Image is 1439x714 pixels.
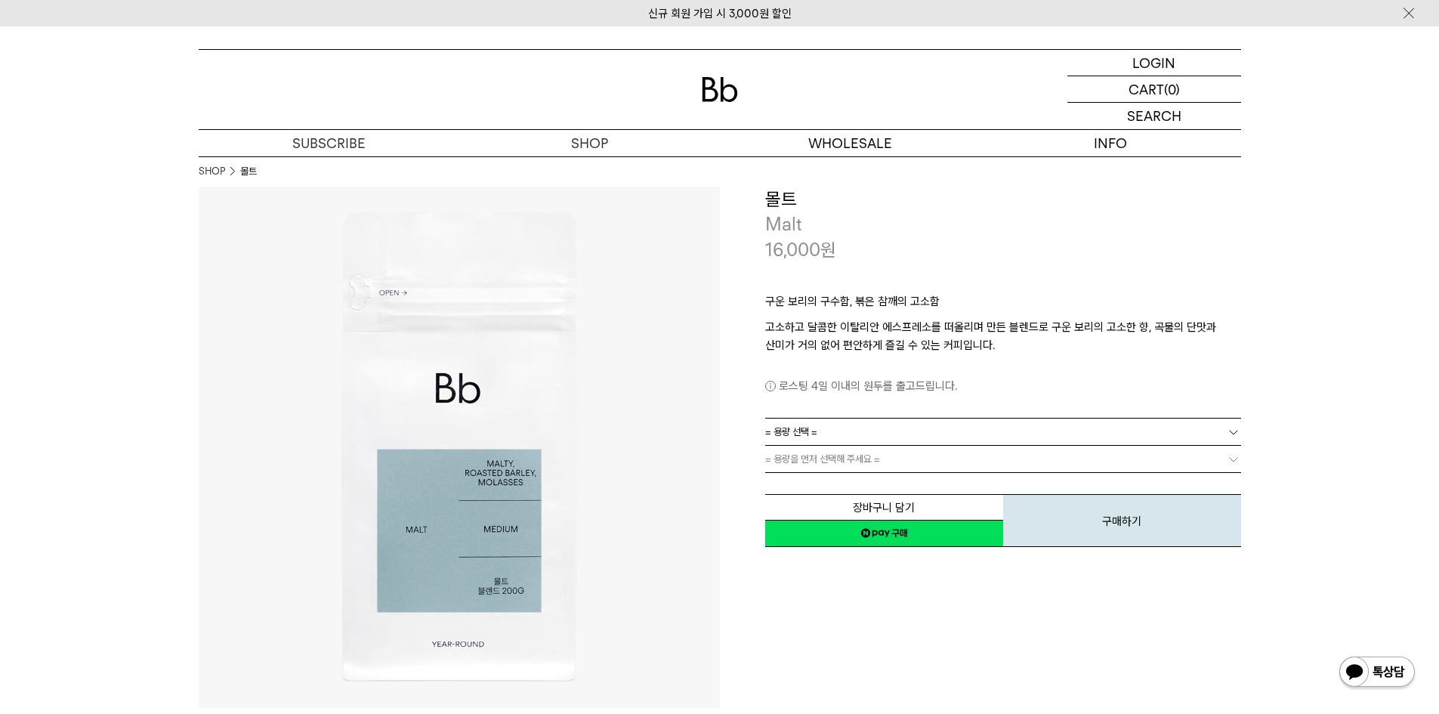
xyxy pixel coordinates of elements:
[765,446,880,472] span: = 용량을 먼저 선택해 주세요 =
[1129,76,1164,102] p: CART
[1067,50,1241,76] a: LOGIN
[1003,494,1241,547] button: 구매하기
[980,130,1241,156] p: INFO
[1338,655,1416,691] img: 카카오톡 채널 1:1 채팅 버튼
[765,318,1241,354] p: 고소하고 달콤한 이탈리안 에스프레소를 떠올리며 만든 블렌드로 구운 보리의 고소한 향, 곡물의 단맛과 산미가 거의 없어 편안하게 즐길 수 있는 커피입니다.
[765,377,1241,395] p: 로스팅 4일 이내의 원두를 출고드립니다.
[1067,76,1241,103] a: CART (0)
[199,164,225,179] a: SHOP
[1127,103,1181,129] p: SEARCH
[765,187,1241,212] h3: 몰트
[820,239,836,261] span: 원
[765,237,836,263] p: 16,000
[199,187,720,708] img: 몰트
[1164,76,1180,102] p: (0)
[765,212,1241,237] p: Malt
[765,292,1241,318] p: 구운 보리의 구수함, 볶은 참깨의 고소함
[720,130,980,156] p: WHOLESALE
[765,419,817,445] span: = 용량 선택 =
[240,164,257,179] li: 몰트
[199,130,459,156] a: SUBSCRIBE
[648,7,792,20] a: 신규 회원 가입 시 3,000원 할인
[1132,50,1175,76] p: LOGIN
[459,130,720,156] a: SHOP
[765,494,1003,521] button: 장바구니 담기
[702,77,738,102] img: 로고
[765,520,1003,547] a: 새창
